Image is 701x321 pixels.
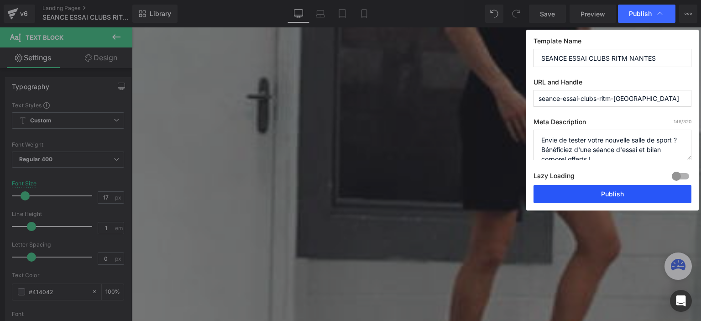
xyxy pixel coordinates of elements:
label: Lazy Loading [534,170,575,185]
textarea: Envie de tester votre nouvelle salle de sport ? Bénéficiez d'une séance d'essai et bilan corporel... [534,130,691,160]
span: 146 [674,119,681,124]
label: Template Name [534,37,691,49]
label: Meta Description [534,118,691,130]
span: /320 [674,119,691,124]
button: Publish [534,185,691,203]
span: Publish [629,10,652,18]
label: URL and Handle [534,78,691,90]
div: Open Intercom Messenger [670,290,692,312]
